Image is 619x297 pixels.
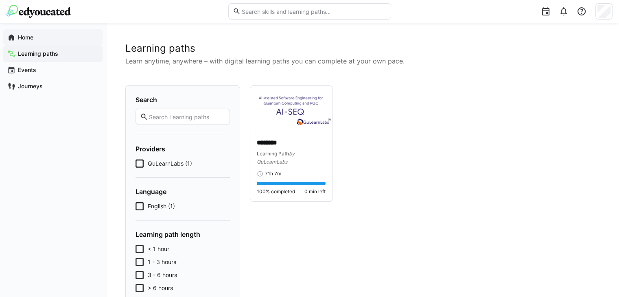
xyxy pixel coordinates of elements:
span: 1 - 3 hours [148,258,176,266]
span: 3 - 6 hours [148,271,177,279]
span: Learning Path [257,151,289,157]
span: English (1) [148,202,175,210]
span: 71h 7m [265,170,281,177]
input: Search Learning paths [148,113,225,120]
input: Search skills and learning paths… [241,8,386,15]
span: QuLearnLabs (1) [148,159,192,168]
h4: Search [136,96,230,104]
h4: Learning path length [136,230,230,238]
h2: Learning paths [125,42,599,55]
span: 100% completed [257,188,295,195]
span: < 1 hour [148,245,169,253]
span: 0 min left [304,188,326,195]
h4: Language [136,188,230,196]
span: by QuLearnLabs [257,151,295,165]
h4: Providers [136,145,230,153]
img: image [250,86,332,132]
span: > 6 hours [148,284,173,292]
p: Learn anytime, anywhere – with digital learning paths you can complete at your own pace. [125,56,599,66]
